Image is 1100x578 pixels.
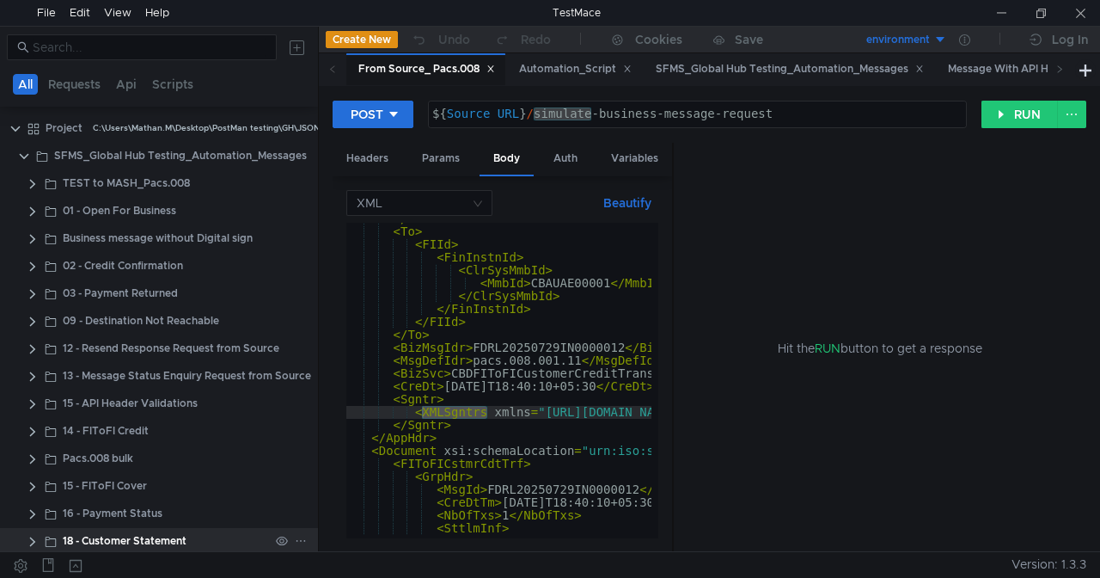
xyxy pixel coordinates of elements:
div: Cookies [635,29,682,50]
div: Redo [521,29,551,50]
button: environment [828,26,947,53]
button: Create New [326,31,398,48]
button: All [13,74,38,95]
div: Message With API Header [948,60,1093,78]
div: 18 - Customer Statement [63,528,186,554]
div: 14 - FIToFI Credit [63,418,149,444]
span: Hit the button to get a response [778,339,982,358]
div: Log In [1052,29,1088,50]
div: Headers [333,143,402,175]
div: Pacs.008 bulk [63,446,133,471]
div: Undo [438,29,470,50]
div: Automation_Script [519,60,632,78]
div: 01 - Open For Business [63,198,176,224]
button: Requests [43,74,106,95]
div: SFMS_Global Hub Testing_Automation_Messages [54,143,307,169]
div: 13 - Message Status Enquiry Request from Source [63,363,311,389]
div: C:\Users\Mathan.M\Desktop\PostMan testing\GH\JSON File\TestMace\Project [93,115,411,141]
div: 02 - Credit Confirmation [63,253,183,279]
button: Api [111,74,142,95]
button: Scripts [147,74,199,95]
div: Project [46,115,82,141]
div: environment [866,32,930,48]
button: Beautify [596,193,658,213]
div: Auth [540,143,591,175]
button: Redo [482,27,563,52]
button: POST [333,101,413,128]
div: Variables [597,143,672,175]
div: TEST to MASH_Pacs.008 [63,170,190,196]
div: 12 - Resend Response Request from Source [63,335,279,361]
span: RUN [815,341,840,356]
div: 16 - Payment Status [63,501,162,526]
div: SFMS_Global Hub Testing_Automation_Messages [656,60,924,78]
div: 03 - Payment Returned [63,280,178,306]
div: Body [480,143,534,176]
input: Search... [33,38,266,57]
div: From Source_ Pacs.008 [358,60,495,78]
span: Version: 1.3.3 [1011,552,1086,577]
button: Undo [398,27,482,52]
div: 15 - FIToFI Cover [63,473,147,499]
div: Save [735,34,763,46]
div: 15 - API Header Validations [63,390,198,416]
div: POST [351,105,383,124]
div: 09 - Destination Not Reachable [63,308,219,334]
div: Params [408,143,474,175]
div: Business message without Digital sign [63,225,253,251]
button: RUN [981,101,1058,128]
